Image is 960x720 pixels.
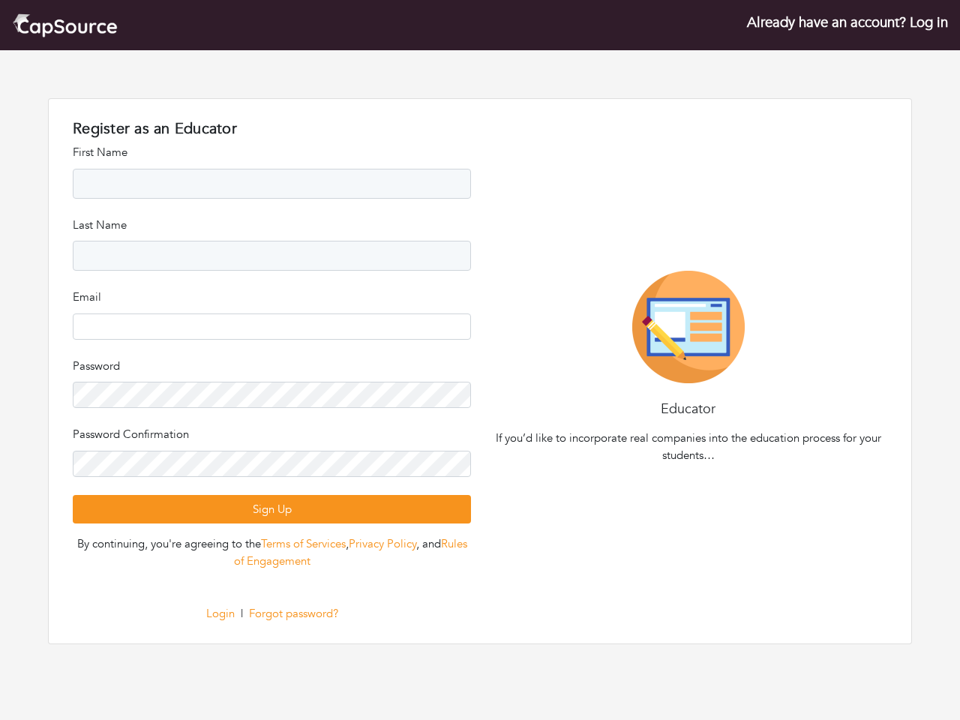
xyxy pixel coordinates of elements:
[73,289,471,306] p: Email
[261,536,346,551] a: Terms of Services
[12,12,118,38] img: cap_logo.png
[73,217,471,234] p: Last Name
[489,401,887,418] h4: Educator
[73,426,471,443] p: Password Confirmation
[249,606,338,621] a: Forgot password?
[73,495,471,524] button: Sign Up
[73,358,471,375] p: Password
[206,606,235,621] a: Login
[234,536,467,568] a: Rules of Engagement
[632,271,745,383] img: Educator-Icon-31d5a1e457ca3f5474c6b92ab10a5d5101c9f8fbafba7b88091835f1a8db102f.png
[73,120,471,138] h1: Register as an Educator
[489,430,887,463] p: If you’d like to incorporate real companies into the education process for your students…
[747,13,948,32] a: Already have an account? Log in
[73,535,471,569] div: By continuing, you're agreeing to the , , and
[73,144,471,161] p: First Name
[349,536,416,551] a: Privacy Policy
[241,606,243,621] span: |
